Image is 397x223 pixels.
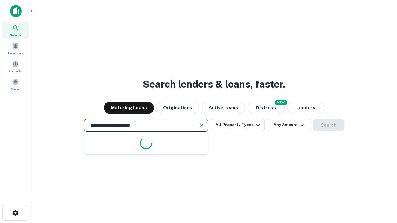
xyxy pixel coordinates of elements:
button: Lenders [287,102,324,114]
a: Saved [2,76,29,93]
h3: Search lenders & loans, faster. [143,77,285,92]
span: Borrowers [8,50,23,55]
button: Search distressed loans with lien and other non-mortgage details. [248,102,285,114]
button: All Property Types [211,119,265,131]
span: Contacts [9,68,22,73]
img: capitalize-icon.png [10,5,22,17]
iframe: Chat Widget [366,173,397,203]
span: Saved [11,86,20,91]
a: Borrowers [2,40,29,57]
button: Active Loans [202,102,245,114]
div: NEW [275,100,287,105]
span: Search [10,33,21,37]
button: Originations [156,102,199,114]
button: Any Amount [267,119,310,131]
button: Maturing Loans [104,102,154,114]
button: Clear [197,121,206,129]
a: Search [2,22,29,39]
a: Contacts [2,58,29,75]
